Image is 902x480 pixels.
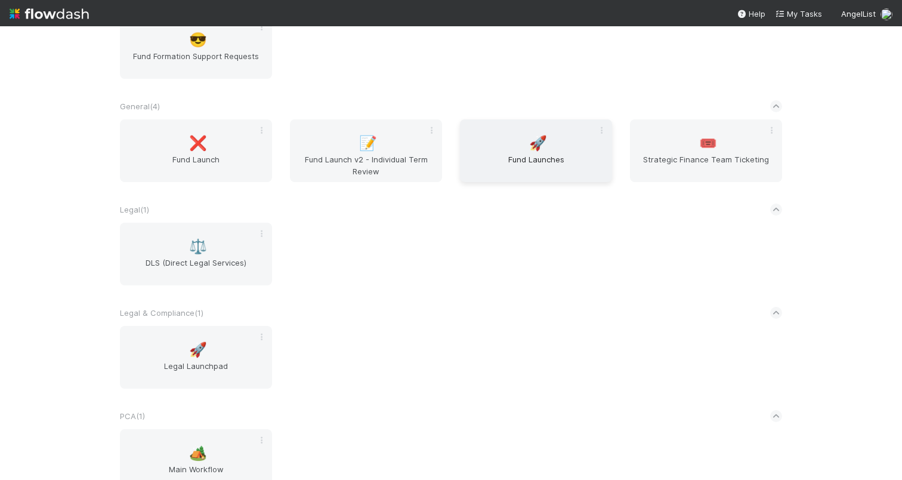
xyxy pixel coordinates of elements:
span: Legal ( 1 ) [120,205,149,214]
span: Fund Launch v2 - Individual Term Review [295,153,437,177]
span: Fund Launches [465,153,607,177]
a: 🎟️Strategic Finance Team Ticketing [630,119,782,182]
span: Legal & Compliance ( 1 ) [120,308,203,318]
span: General ( 4 ) [120,101,160,111]
span: ❌ [189,136,207,151]
span: DLS (Direct Legal Services) [125,257,267,281]
a: 📝Fund Launch v2 - Individual Term Review [290,119,442,182]
span: Fund Formation Support Requests [125,50,267,74]
div: Help [737,8,765,20]
span: 🚀 [189,342,207,358]
span: PCA ( 1 ) [120,411,145,421]
span: Strategic Finance Team Ticketing [635,153,777,177]
span: My Tasks [775,9,822,19]
a: 😎Fund Formation Support Requests [120,16,272,79]
a: 🚀Legal Launchpad [120,326,272,389]
span: ⚖️ [189,239,207,254]
span: Fund Launch [125,153,267,177]
a: ❌Fund Launch [120,119,272,182]
img: logo-inverted-e16ddd16eac7371096b0.svg [10,4,89,24]
img: avatar_c747b287-0112-4b47-934f-47379b6131e2.png [881,8,892,20]
span: 😎 [189,32,207,48]
a: ⚖️DLS (Direct Legal Services) [120,223,272,285]
a: 🚀Fund Launches [460,119,612,182]
span: AngelList [841,9,876,19]
span: Legal Launchpad [125,360,267,384]
span: 📝 [359,136,377,151]
span: 🎟️ [699,136,717,151]
a: My Tasks [775,8,822,20]
span: 🚀 [529,136,547,151]
span: 🏕️ [189,445,207,461]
